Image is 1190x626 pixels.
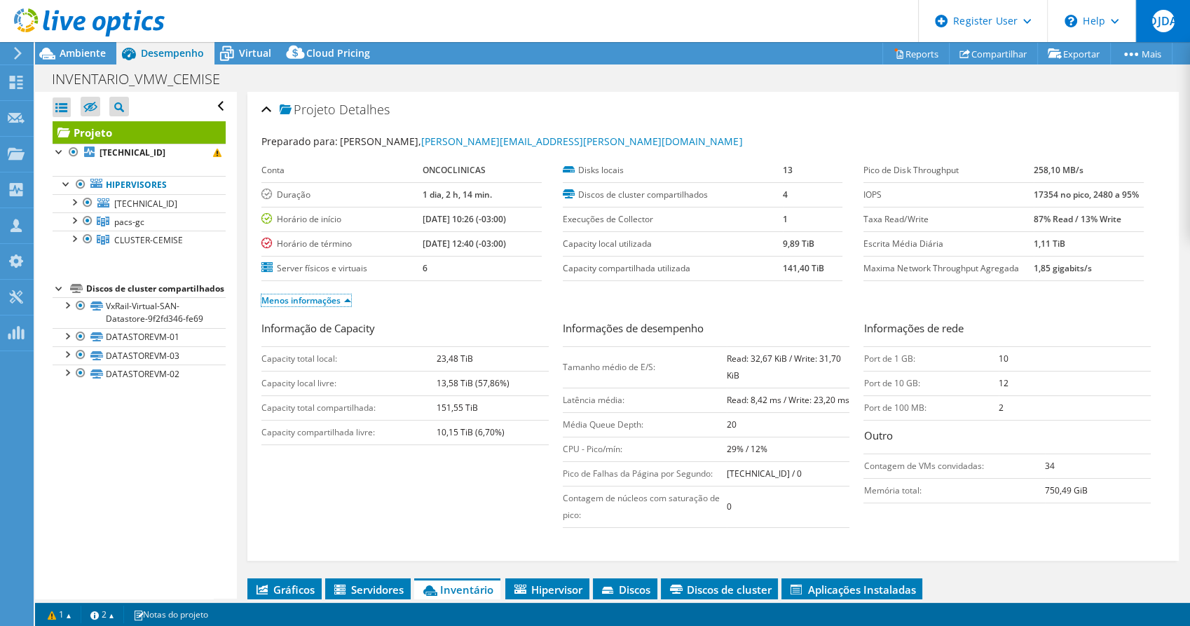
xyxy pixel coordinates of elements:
[261,346,437,371] td: Capacity total local:
[863,261,1033,275] label: Maxima Network Throughput Agregada
[949,43,1038,64] a: Compartilhar
[1037,43,1111,64] a: Exportar
[563,461,727,486] td: Pico de Falhas da Página por Segundo:
[437,377,509,389] b: 13,58 TiB (57,86%)
[123,606,218,623] a: Notas do projeto
[863,478,1044,503] td: Memória total:
[53,176,226,194] a: Hipervisores
[1034,262,1092,274] b: 1,85 gigabits/s
[53,365,226,383] a: DATASTOREVM-02
[38,606,81,623] a: 1
[863,320,1151,339] h3: Informações de rede
[863,188,1033,202] label: IOPS
[114,198,177,210] span: [TECHNICAL_ID]
[863,371,999,395] td: Port de 10 GB:
[437,353,473,365] b: 23,48 TiB
[280,103,336,117] span: Projeto
[60,46,106,60] span: Ambiente
[863,346,999,371] td: Port de 1 GB:
[727,501,732,512] b: 0
[423,164,486,176] b: ONCOCLINICAS
[423,238,506,250] b: [DATE] 12:40 (-03:00)
[1152,10,1175,32] span: DJDA
[727,353,841,381] b: Read: 32,67 KiB / Write: 31,70 KiB
[332,583,404,597] span: Servidores
[53,194,226,212] a: [TECHNICAL_ID]
[512,583,582,597] span: Hipervisor
[421,583,493,597] span: Inventário
[239,46,271,60] span: Virtual
[863,428,1151,447] h3: Outro
[53,328,226,346] a: DATASTOREVM-01
[563,320,850,339] h3: Informações de desempenho
[788,583,915,597] span: Aplicações Instaladas
[783,164,793,176] b: 13
[421,135,742,148] a: [PERSON_NAME][EMAIL_ADDRESS][PERSON_NAME][DOMAIN_NAME]
[783,238,814,250] b: 9,89 TiB
[306,46,370,60] span: Cloud Pricing
[783,189,788,200] b: 4
[600,583,650,597] span: Discos
[563,486,727,527] td: Contagem de núcleos com saturação de pico:
[1110,43,1172,64] a: Mais
[668,583,771,597] span: Discos de cluster
[339,101,390,118] span: Detalhes
[563,163,783,177] label: Disks locais
[261,188,423,202] label: Duração
[53,231,226,249] a: CLUSTER-CEMISE
[340,135,742,148] span: [PERSON_NAME],
[783,213,788,225] b: 1
[999,402,1004,414] b: 2
[261,294,351,306] a: Menos informações
[563,261,783,275] label: Capacity compartilhada utilizada
[727,443,767,455] b: 29% / 12%
[437,402,478,414] b: 151,55 TiB
[563,188,783,202] label: Discos de cluster compartilhados
[261,395,437,420] td: Capacity total compartilhada:
[261,163,423,177] label: Conta
[1034,238,1065,250] b: 1,11 TiB
[254,583,315,597] span: Gráficos
[999,377,1008,389] b: 12
[86,280,226,297] div: Discos de cluster compartilhados
[727,419,737,430] b: 20
[563,212,783,226] label: Execuções de Collector
[783,262,824,274] b: 141,40 TiB
[882,43,950,64] a: Reports
[423,189,492,200] b: 1 dia, 2 h, 14 min.
[727,394,849,406] b: Read: 8,42 ms / Write: 23,20 ms
[114,216,144,228] span: pacs-gc
[100,147,165,158] b: [TECHNICAL_ID]
[261,237,423,251] label: Horário de término
[46,72,242,87] h1: INVENTARIO_VMW_CEMISE
[863,212,1033,226] label: Taxa Read/Write
[261,135,338,148] label: Preparado para:
[261,420,437,444] td: Capacity compartilhada livre:
[999,353,1008,365] b: 10
[1034,213,1121,225] b: 87% Read / 13% Write
[1034,164,1083,176] b: 258,10 MB/s
[437,426,505,438] b: 10,15 TiB (6,70%)
[261,261,423,275] label: Server físicos e virtuais
[81,606,124,623] a: 2
[563,237,783,251] label: Capacity local utilizada
[863,237,1033,251] label: Escrita Média Diária
[563,412,727,437] td: Média Queue Depth:
[53,297,226,328] a: VxRail-Virtual-SAN-Datastore-9f2fd346-fe69
[261,320,549,339] h3: Informação de Capacity
[563,437,727,461] td: CPU - Pico/mín:
[863,395,999,420] td: Port de 100 MB:
[1045,484,1088,496] b: 750,49 GiB
[423,213,506,225] b: [DATE] 10:26 (-03:00)
[261,371,437,395] td: Capacity local livre:
[53,121,226,144] a: Projeto
[114,234,183,246] span: CLUSTER-CEMISE
[1045,460,1055,472] b: 34
[53,212,226,231] a: pacs-gc
[863,454,1044,478] td: Contagem de VMs convidadas:
[563,388,727,412] td: Latência média:
[261,212,423,226] label: Horário de início
[727,468,802,479] b: [TECHNICAL_ID] / 0
[863,163,1033,177] label: Pico de Disk Throughput
[563,346,727,388] td: Tamanho médio de E/S:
